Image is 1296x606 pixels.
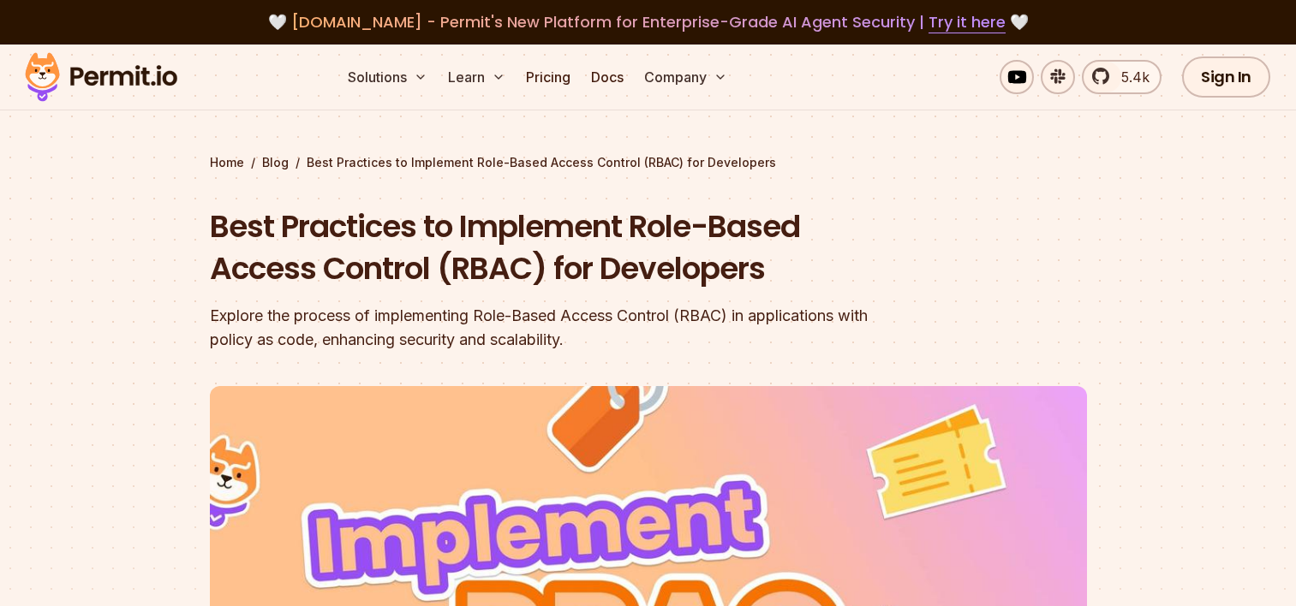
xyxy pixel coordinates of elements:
[1111,67,1150,87] span: 5.4k
[291,11,1006,33] span: [DOMAIN_NAME] - Permit's New Platform for Enterprise-Grade AI Agent Security |
[637,60,734,94] button: Company
[441,60,512,94] button: Learn
[41,10,1255,34] div: 🤍 🤍
[210,304,868,352] div: Explore the process of implementing Role-Based Access Control (RBAC) in applications with policy ...
[929,11,1006,33] a: Try it here
[17,48,185,106] img: Permit logo
[210,205,868,290] h1: Best Practices to Implement Role-Based Access Control (RBAC) for Developers
[262,154,289,171] a: Blog
[341,60,434,94] button: Solutions
[210,154,244,171] a: Home
[519,60,577,94] a: Pricing
[210,154,1087,171] div: / /
[1182,56,1270,98] a: Sign In
[1082,60,1162,94] a: 5.4k
[584,60,630,94] a: Docs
